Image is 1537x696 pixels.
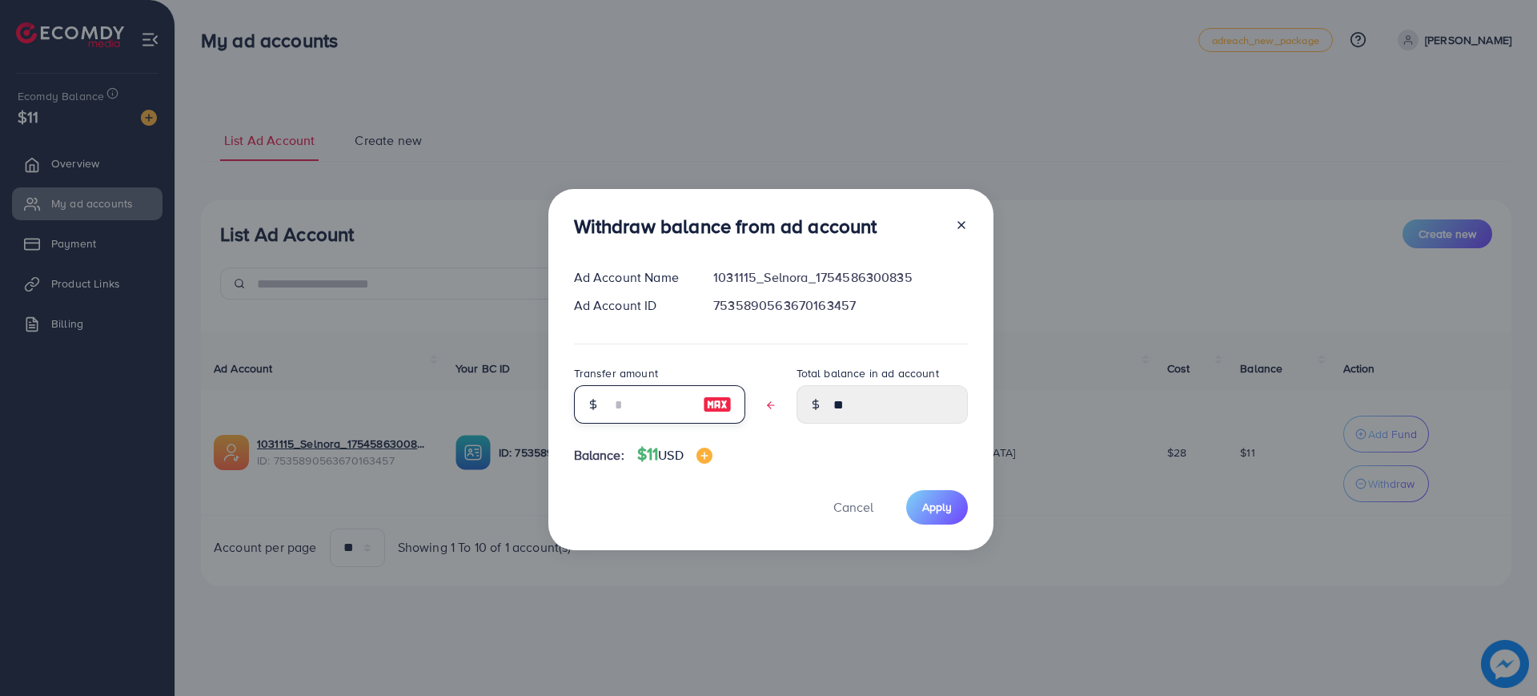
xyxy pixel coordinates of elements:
[813,490,893,525] button: Cancel
[833,498,873,516] span: Cancel
[696,448,712,464] img: image
[700,268,980,287] div: 1031115_Selnora_1754586300835
[574,365,658,381] label: Transfer amount
[574,446,624,465] span: Balance:
[561,296,701,315] div: Ad Account ID
[574,215,877,238] h3: Withdraw balance from ad account
[700,296,980,315] div: 7535890563670163457
[922,499,952,515] span: Apply
[561,268,701,287] div: Ad Account Name
[906,490,968,525] button: Apply
[658,446,683,464] span: USD
[637,445,712,465] h4: $11
[703,395,732,414] img: image
[797,365,939,381] label: Total balance in ad account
